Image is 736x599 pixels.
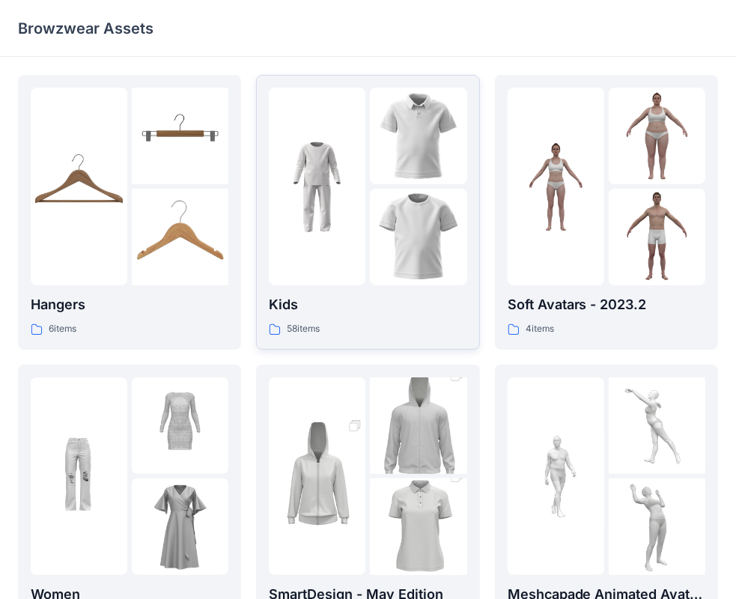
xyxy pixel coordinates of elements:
[508,139,604,235] img: folder 1
[256,75,479,350] a: folder 1folder 2folder 3Kids58items
[609,478,705,575] img: folder 3
[132,189,228,285] img: folder 3
[132,88,228,184] img: folder 2
[370,189,466,285] img: folder 3
[18,75,241,350] a: folder 1folder 2folder 3Hangers6items
[49,321,76,337] p: 6 items
[526,321,554,337] p: 4 items
[269,294,466,315] p: Kids
[31,294,228,315] p: Hangers
[287,321,320,337] p: 58 items
[508,294,705,315] p: Soft Avatars - 2023.2
[269,139,365,235] img: folder 1
[370,88,466,184] img: folder 2
[609,189,705,285] img: folder 3
[132,478,228,575] img: folder 3
[609,377,705,474] img: folder 2
[18,18,153,39] p: Browzwear Assets
[269,404,365,549] img: folder 1
[31,428,127,524] img: folder 1
[31,139,127,235] img: folder 1
[495,75,718,350] a: folder 1folder 2folder 3Soft Avatars - 2023.24items
[132,377,228,474] img: folder 2
[508,428,604,524] img: folder 1
[370,353,466,499] img: folder 2
[609,88,705,184] img: folder 2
